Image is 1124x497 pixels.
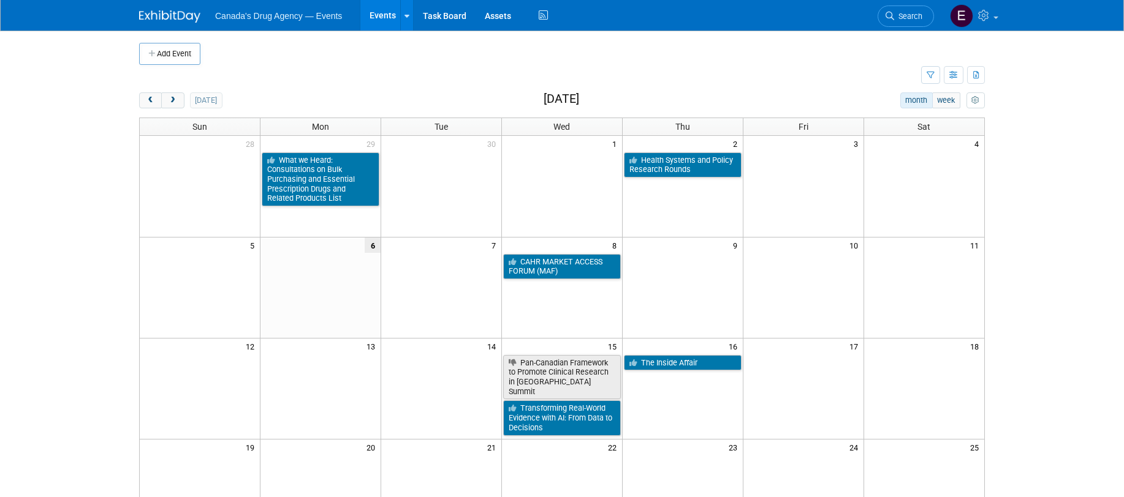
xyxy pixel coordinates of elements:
span: Canada's Drug Agency — Events [215,11,342,21]
span: 1 [611,136,622,151]
span: 21 [486,439,501,455]
span: Mon [312,122,329,132]
i: Personalize Calendar [971,97,979,105]
span: 12 [245,338,260,354]
span: 28 [245,136,260,151]
span: 20 [365,439,381,455]
span: 7 [490,237,501,253]
span: Sun [192,122,207,132]
span: Sat [917,122,930,132]
button: prev [139,92,162,108]
span: 9 [732,237,743,253]
span: 13 [365,338,381,354]
span: 11 [969,237,984,253]
span: 2 [732,136,743,151]
span: 3 [852,136,864,151]
button: month [900,92,933,108]
button: [DATE] [190,92,222,108]
span: 19 [245,439,260,455]
span: 6 [365,237,381,253]
span: 14 [486,338,501,354]
a: What we Heard: Consultations on Bulk Purchasing and Essential Prescription Drugs and Related Prod... [262,152,379,207]
a: CAHR MARKET ACCESS FORUM (MAF) [503,254,621,279]
img: External Events [950,4,973,28]
button: Add Event [139,43,200,65]
span: 22 [607,439,622,455]
span: Search [894,12,922,21]
span: Thu [675,122,690,132]
a: The Inside Affair [624,355,742,371]
a: Transforming Real-World Evidence with AI: From Data to Decisions [503,400,621,435]
span: Fri [799,122,808,132]
a: Pan-Canadian Framework to Promote Clinical Research in [GEOGRAPHIC_DATA] Summit [503,355,621,400]
span: 17 [848,338,864,354]
span: 5 [249,237,260,253]
span: 16 [727,338,743,354]
a: Health Systems and Policy Research Rounds [624,152,742,177]
span: Tue [435,122,448,132]
button: week [932,92,960,108]
a: Search [878,6,934,27]
span: 24 [848,439,864,455]
span: 10 [848,237,864,253]
h2: [DATE] [544,92,579,106]
button: next [161,92,184,108]
span: 29 [365,136,381,151]
span: 23 [727,439,743,455]
span: 30 [486,136,501,151]
button: myCustomButton [966,92,985,108]
span: 8 [611,237,622,253]
img: ExhibitDay [139,10,200,23]
span: 25 [969,439,984,455]
span: 15 [607,338,622,354]
span: 4 [973,136,984,151]
span: Wed [553,122,570,132]
span: 18 [969,338,984,354]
